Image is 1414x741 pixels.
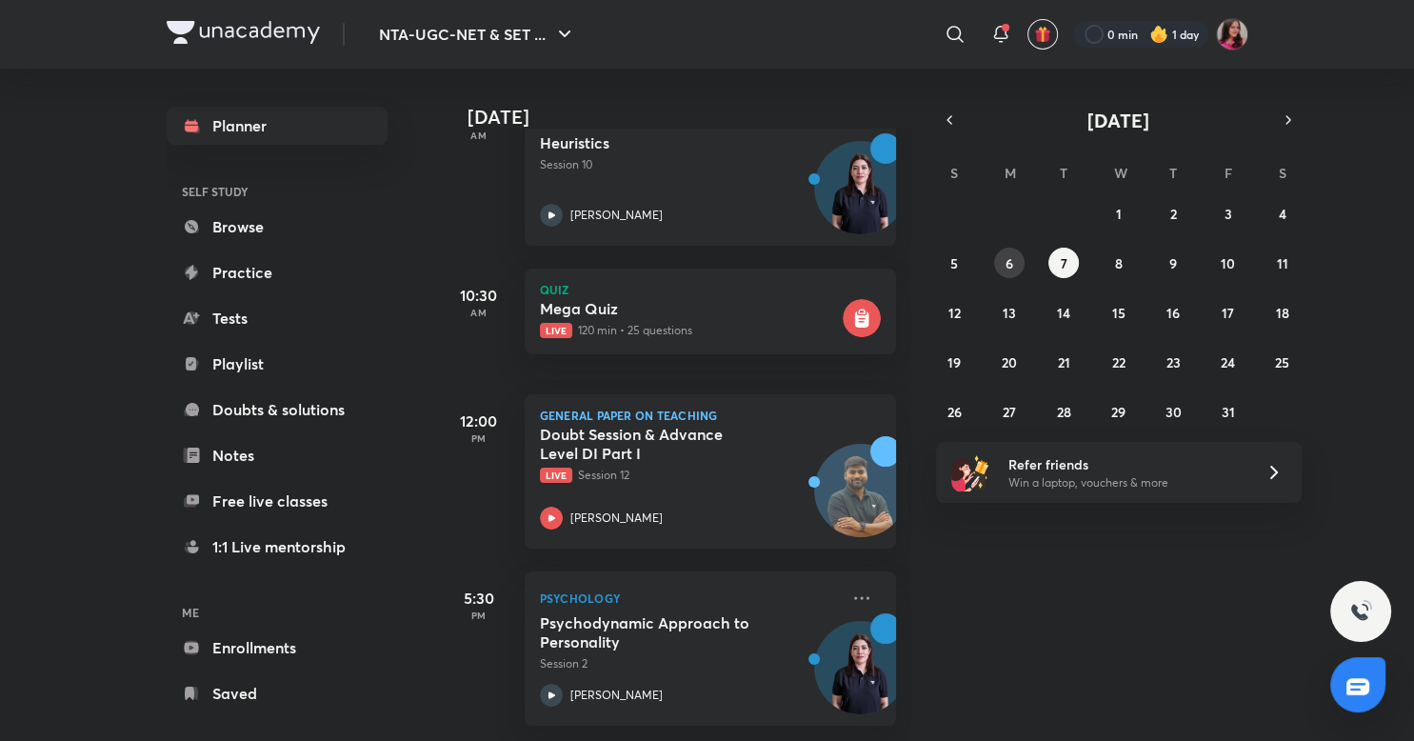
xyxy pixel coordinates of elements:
h6: SELF STUDY [167,175,388,208]
a: Doubts & solutions [167,391,388,429]
abbr: October 28, 2025 [1057,403,1071,421]
button: October 29, 2025 [1103,396,1133,427]
button: October 7, 2025 [1048,248,1079,278]
abbr: October 30, 2025 [1165,403,1181,421]
button: October 17, 2025 [1212,297,1243,328]
abbr: October 12, 2025 [948,304,961,322]
abbr: October 9, 2025 [1169,254,1177,272]
a: Company Logo [167,21,320,49]
button: October 28, 2025 [1048,396,1079,427]
button: October 2, 2025 [1158,198,1188,229]
button: October 6, 2025 [994,248,1025,278]
h5: Mega Quiz [540,299,839,318]
p: AM [441,307,517,318]
p: [PERSON_NAME] [570,510,663,527]
a: 1:1 Live mentorship [167,528,388,566]
button: [DATE] [963,107,1275,133]
abbr: October 19, 2025 [947,353,961,371]
a: Practice [167,253,388,291]
button: October 10, 2025 [1212,248,1243,278]
a: Browse [167,208,388,246]
abbr: October 16, 2025 [1166,304,1180,322]
button: October 21, 2025 [1048,347,1079,377]
h5: 12:00 [441,410,517,432]
button: October 31, 2025 [1212,396,1243,427]
img: avatar [1034,26,1051,43]
button: October 16, 2025 [1158,297,1188,328]
p: Session 12 [540,467,839,484]
abbr: October 27, 2025 [1003,403,1016,421]
a: Playlist [167,345,388,383]
abbr: October 20, 2025 [1002,353,1017,371]
span: Live [540,468,572,483]
p: AM [441,130,517,141]
h6: Refer friends [1008,454,1243,474]
button: October 15, 2025 [1103,297,1133,328]
abbr: October 22, 2025 [1111,353,1125,371]
abbr: October 7, 2025 [1061,254,1067,272]
abbr: October 2, 2025 [1169,205,1176,223]
abbr: Tuesday [1060,164,1067,182]
a: Notes [167,436,388,474]
abbr: Friday [1224,164,1231,182]
button: October 13, 2025 [994,297,1025,328]
h6: ME [167,596,388,629]
abbr: October 14, 2025 [1057,304,1070,322]
button: October 12, 2025 [939,297,969,328]
button: October 11, 2025 [1267,248,1298,278]
abbr: October 10, 2025 [1221,254,1235,272]
abbr: October 11, 2025 [1277,254,1288,272]
button: October 1, 2025 [1103,198,1133,229]
abbr: October 24, 2025 [1221,353,1235,371]
a: Tests [167,299,388,337]
img: Avatar [815,631,906,723]
img: Avatar [815,151,906,243]
abbr: Monday [1005,164,1016,182]
p: [PERSON_NAME] [570,687,663,704]
h5: Doubt Session & Advance Level DI Part I [540,425,777,463]
button: October 30, 2025 [1158,396,1188,427]
a: Free live classes [167,482,388,520]
span: [DATE] [1087,108,1149,133]
button: October 4, 2025 [1267,198,1298,229]
a: Planner [167,107,388,145]
h4: [DATE] [468,106,915,129]
p: Session 10 [540,156,839,173]
button: October 14, 2025 [1048,297,1079,328]
button: October 24, 2025 [1212,347,1243,377]
p: General Paper on Teaching [540,410,881,421]
a: Enrollments [167,629,388,667]
abbr: October 23, 2025 [1165,353,1180,371]
abbr: October 6, 2025 [1006,254,1013,272]
button: October 26, 2025 [939,396,969,427]
button: October 27, 2025 [994,396,1025,427]
abbr: October 31, 2025 [1221,403,1234,421]
abbr: Saturday [1279,164,1286,182]
h5: 5:30 [441,587,517,610]
button: October 9, 2025 [1158,248,1188,278]
button: October 20, 2025 [994,347,1025,377]
abbr: October 3, 2025 [1224,205,1231,223]
img: Company Logo [167,21,320,44]
button: avatar [1027,19,1058,50]
h5: 10:30 [441,284,517,307]
abbr: Sunday [950,164,958,182]
img: Avatar [815,454,906,546]
p: PM [441,610,517,621]
abbr: October 26, 2025 [947,403,962,421]
abbr: October 18, 2025 [1276,304,1289,322]
button: October 25, 2025 [1267,347,1298,377]
img: referral [951,453,989,491]
abbr: October 21, 2025 [1058,353,1070,371]
button: October 5, 2025 [939,248,969,278]
abbr: October 29, 2025 [1111,403,1125,421]
p: Win a laptop, vouchers & more [1008,474,1243,491]
a: Saved [167,674,388,712]
abbr: October 5, 2025 [950,254,958,272]
button: October 22, 2025 [1103,347,1133,377]
abbr: October 13, 2025 [1003,304,1016,322]
button: NTA-UGC-NET & SET ... [368,15,588,53]
abbr: October 25, 2025 [1275,353,1289,371]
p: Psychology [540,587,839,610]
abbr: October 1, 2025 [1115,205,1121,223]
